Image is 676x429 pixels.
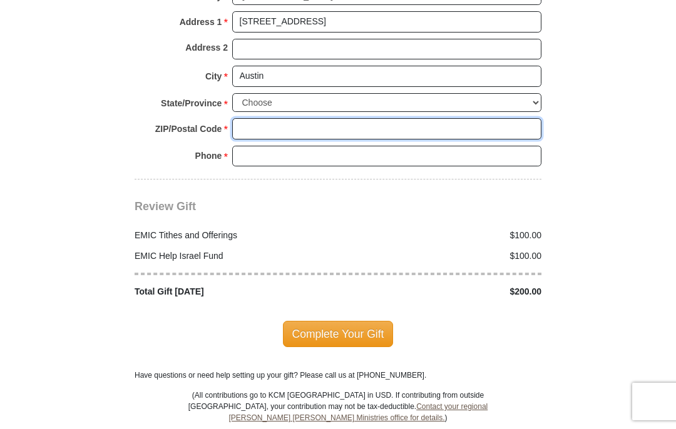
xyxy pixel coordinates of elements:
[161,94,222,112] strong: State/Province
[128,229,339,242] div: EMIC Tithes and Offerings
[338,285,548,298] div: $200.00
[180,13,222,31] strong: Address 1
[135,370,541,381] p: Have questions or need help setting up your gift? Please call us at [PHONE_NUMBER].
[338,250,548,263] div: $100.00
[338,229,548,242] div: $100.00
[155,120,222,138] strong: ZIP/Postal Code
[195,147,222,164] strong: Phone
[283,321,394,347] span: Complete Your Gift
[185,39,228,56] strong: Address 2
[205,68,222,85] strong: City
[128,285,339,298] div: Total Gift [DATE]
[135,200,196,213] span: Review Gift
[128,250,339,263] div: EMIC Help Israel Fund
